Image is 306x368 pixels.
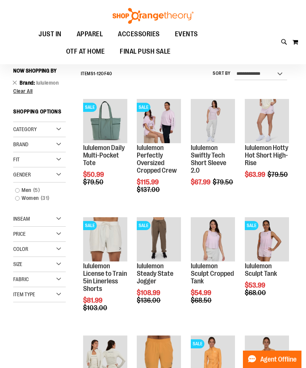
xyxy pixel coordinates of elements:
a: APPAREL [69,26,111,43]
span: Fabric [13,276,29,282]
a: lululemon Sculpt Cropped Tank [191,262,234,285]
span: SALE [83,103,97,112]
img: lululemon Swiftly Tech Short Sleeve 2.0 [191,99,235,143]
span: $103.00 [83,304,108,312]
a: OTF AT HOME [59,43,113,60]
h2: Items - of [81,68,112,80]
span: SALE [191,339,204,348]
span: SALE [245,221,258,230]
a: lululemon Swiftly Tech Short Sleeve 2.0 [191,144,226,174]
a: Men5 [11,186,62,194]
span: $79.50 [267,171,289,178]
a: Women31 [11,194,62,202]
div: product [187,95,239,205]
span: Agent Offline [260,356,297,363]
button: Agent Offline [243,351,301,368]
a: Main Image of 1538347SALE [245,217,289,263]
img: lululemon Steady State Jogger [137,217,181,261]
button: Now Shopping by [13,64,60,77]
span: $63.99 [245,171,266,178]
span: Item Type [13,291,35,297]
span: FINAL PUSH SALE [120,43,171,60]
span: JUST IN [39,26,62,43]
span: $79.50 [213,178,234,186]
span: $136.00 [137,297,162,304]
a: lululemon License to Train 5in Linerless ShortsSALE [83,217,127,263]
span: $81.99 [83,297,104,304]
a: FINAL PUSH SALE [112,43,178,60]
span: APPAREL [77,26,103,43]
a: lululemon Hotty Hot Short High-Rise [245,144,288,167]
span: 40 [107,71,112,76]
span: Gender [13,172,31,178]
a: lululemon License to Train 5in Linerless Shorts [83,262,127,292]
a: lululemon Hotty Hot Short High-Rise [245,99,289,144]
span: OTF AT HOME [66,43,105,60]
strong: Shopping Options [13,105,66,122]
span: 1 [93,71,95,76]
img: lululemon License to Train 5in Linerless Shorts [83,217,127,261]
span: Fit [13,156,20,162]
span: Clear All [13,88,33,94]
img: lululemon Perfectly Oversized Cropped Crew [137,99,181,143]
span: Price [13,231,26,237]
img: lululemon Daily Multi-Pocket Tote [83,99,127,143]
div: product [133,213,185,323]
a: lululemon Perfectly Oversized Cropped Crew [137,144,177,174]
span: lululemon [36,80,59,86]
div: product [79,213,131,331]
span: $54.99 [191,289,212,297]
span: 31 [39,194,51,202]
img: Shop Orangetheory [111,8,195,24]
img: lululemon Hotty Hot Short High-Rise [245,99,289,143]
a: EVENTS [167,26,206,43]
a: lululemon Steady State JoggerSALE [137,217,181,263]
span: Inseam [13,216,30,222]
a: lululemon Sculpt Cropped Tank [191,217,235,263]
span: SALE [137,221,150,230]
span: $137.00 [137,186,161,193]
a: lululemon Perfectly Oversized Cropped CrewSALE [137,99,181,144]
div: product [241,213,293,316]
span: $50.99 [83,171,105,178]
span: ACCESSORIES [118,26,160,43]
span: $115.99 [137,178,160,186]
label: Sort By [213,70,231,77]
span: Size [13,261,22,267]
span: Brand [20,80,36,86]
span: Color [13,246,28,252]
span: $79.50 [83,178,105,186]
span: Brand [13,141,28,147]
span: 12 [97,71,101,76]
span: EVENTS [175,26,198,43]
a: lululemon Daily Multi-Pocket Tote [83,144,125,167]
a: Clear All [13,88,66,94]
img: Main Image of 1538347 [245,217,289,261]
span: $68.00 [245,289,267,297]
div: product [187,213,239,323]
a: lululemon Daily Multi-Pocket ToteSALE [83,99,127,144]
div: product [133,95,185,212]
span: $53.99 [245,281,266,289]
span: SALE [83,221,97,230]
a: lululemon Sculpt Tank [245,262,277,277]
a: lululemon Swiftly Tech Short Sleeve 2.0 [191,99,235,144]
div: product [241,95,293,197]
span: Category [13,126,37,132]
span: $68.50 [191,297,213,304]
img: lululemon Sculpt Cropped Tank [191,217,235,261]
span: $108.99 [137,289,161,297]
span: $67.99 [191,178,212,186]
span: SALE [137,103,150,112]
a: lululemon Steady State Jogger [137,262,173,285]
div: product [79,95,131,205]
span: 5 [31,186,42,194]
a: JUST IN [31,26,69,43]
a: ACCESSORIES [110,26,167,43]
